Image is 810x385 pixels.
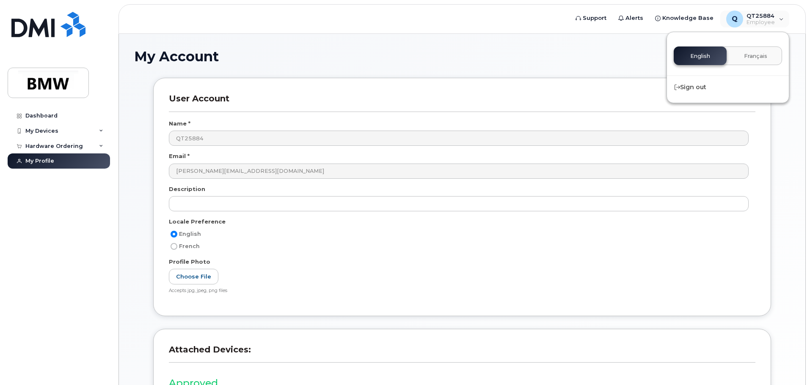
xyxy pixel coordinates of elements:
input: English [171,231,177,238]
label: Name * [169,120,190,128]
span: French [179,243,200,249]
span: English [179,231,201,237]
label: Choose File [169,269,218,284]
label: Description [169,185,205,193]
h3: Attached Devices: [169,344,755,363]
label: Profile Photo [169,258,210,266]
h1: My Account [134,49,790,64]
span: Français [744,53,767,60]
h3: User Account [169,93,755,112]
div: Accepts jpg, jpeg, png files [169,288,749,294]
input: French [171,243,177,250]
div: Sign out [667,79,789,95]
label: Locale Preference [169,218,226,226]
iframe: Messenger Launcher [773,348,804,379]
label: Email * [169,152,190,160]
